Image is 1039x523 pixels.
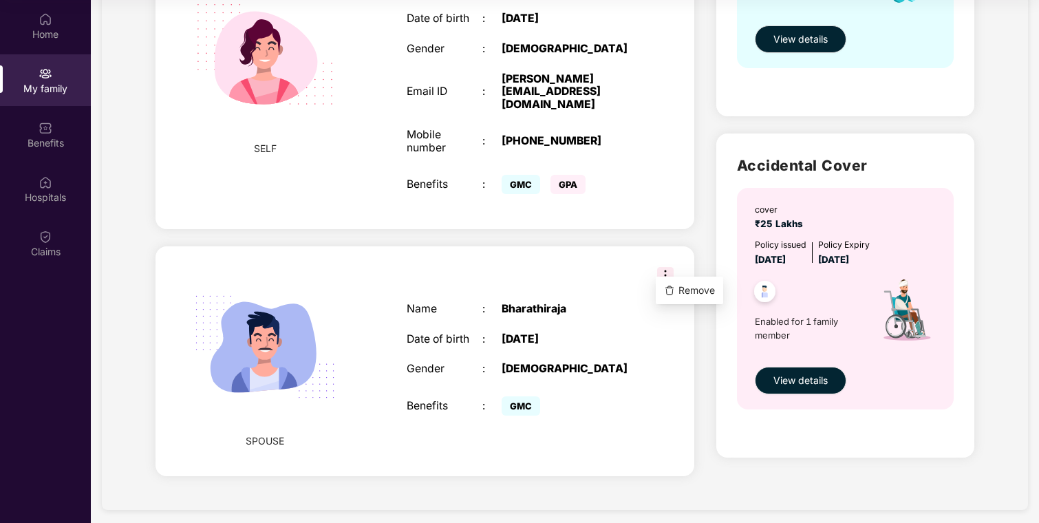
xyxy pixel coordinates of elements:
[407,333,482,346] div: Date of birth
[502,333,634,346] div: [DATE]
[737,154,954,177] h2: Accidental Cover
[502,12,634,25] div: [DATE]
[246,434,284,449] span: SPOUSE
[678,283,715,298] span: Remove
[755,314,862,343] span: Enabled for 1 family member
[773,32,828,47] span: View details
[550,175,586,194] span: GPA
[254,141,277,156] span: SELF
[407,43,482,56] div: Gender
[39,12,52,26] img: svg+xml;base64,PHN2ZyBpZD0iSG9tZSIgeG1sbnM9Imh0dHA6Ly93d3cudzMub3JnLzIwMDAvc3ZnIiB3aWR0aD0iMjAiIG...
[755,218,808,229] span: ₹25 Lakhs
[773,373,828,388] span: View details
[502,135,634,148] div: [PHONE_NUMBER]
[664,285,675,296] img: svg+xml;base64,PHN2ZyBpZD0iRGVsZXRlLTMyeDMyIiB4bWxucz0iaHR0cDovL3d3dy53My5vcmcvMjAwMC9zdmciIHdpZH...
[407,400,482,413] div: Benefits
[502,43,634,56] div: [DEMOGRAPHIC_DATA]
[482,400,502,413] div: :
[755,367,846,394] button: View details
[482,12,502,25] div: :
[818,238,870,251] div: Policy Expiry
[482,85,502,98] div: :
[407,12,482,25] div: Date of birth
[39,230,52,244] img: svg+xml;base64,PHN2ZyBpZD0iQ2xhaW0iIHhtbG5zPSJodHRwOi8vd3d3LnczLm9yZy8yMDAwL3N2ZyIgd2lkdGg9IjIwIi...
[482,303,502,316] div: :
[407,85,482,98] div: Email ID
[482,135,502,148] div: :
[407,363,482,376] div: Gender
[39,121,52,135] img: svg+xml;base64,PHN2ZyBpZD0iQmVuZWZpdHMiIHhtbG5zPSJodHRwOi8vd3d3LnczLm9yZy8yMDAwL3N2ZyIgd2lkdGg9Ij...
[178,260,352,434] img: svg+xml;base64,PHN2ZyB4bWxucz0iaHR0cDovL3d3dy53My5vcmcvMjAwMC9zdmciIHdpZHRoPSIyMjQiIGhlaWdodD0iMT...
[657,267,674,284] img: svg+xml;base64,PHN2ZyB3aWR0aD0iMzIiIGhlaWdodD0iMzIiIHZpZXdCb3g9IjAgMCAzMiAzMiIgZmlsbD0ibm9uZSIgeG...
[482,43,502,56] div: :
[502,396,540,416] span: GMC
[407,178,482,191] div: Benefits
[482,333,502,346] div: :
[755,238,806,251] div: Policy issued
[755,203,808,216] div: cover
[818,254,849,265] span: [DATE]
[482,363,502,376] div: :
[862,267,948,360] img: icon
[502,175,540,194] span: GMC
[39,67,52,81] img: svg+xml;base64,PHN2ZyB3aWR0aD0iMjAiIGhlaWdodD0iMjAiIHZpZXdCb3g9IjAgMCAyMCAyMCIgZmlsbD0ibm9uZSIgeG...
[748,277,782,310] img: svg+xml;base64,PHN2ZyB4bWxucz0iaHR0cDovL3d3dy53My5vcmcvMjAwMC9zdmciIHdpZHRoPSI0OC45NDMiIGhlaWdodD...
[482,178,502,191] div: :
[39,175,52,189] img: svg+xml;base64,PHN2ZyBpZD0iSG9zcGl0YWxzIiB4bWxucz0iaHR0cDovL3d3dy53My5vcmcvMjAwMC9zdmciIHdpZHRoPS...
[502,303,634,316] div: Bharathiraja
[755,254,786,265] span: [DATE]
[407,129,482,154] div: Mobile number
[755,25,846,53] button: View details
[502,363,634,376] div: [DEMOGRAPHIC_DATA]
[502,73,634,111] div: [PERSON_NAME][EMAIL_ADDRESS][DOMAIN_NAME]
[407,303,482,316] div: Name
